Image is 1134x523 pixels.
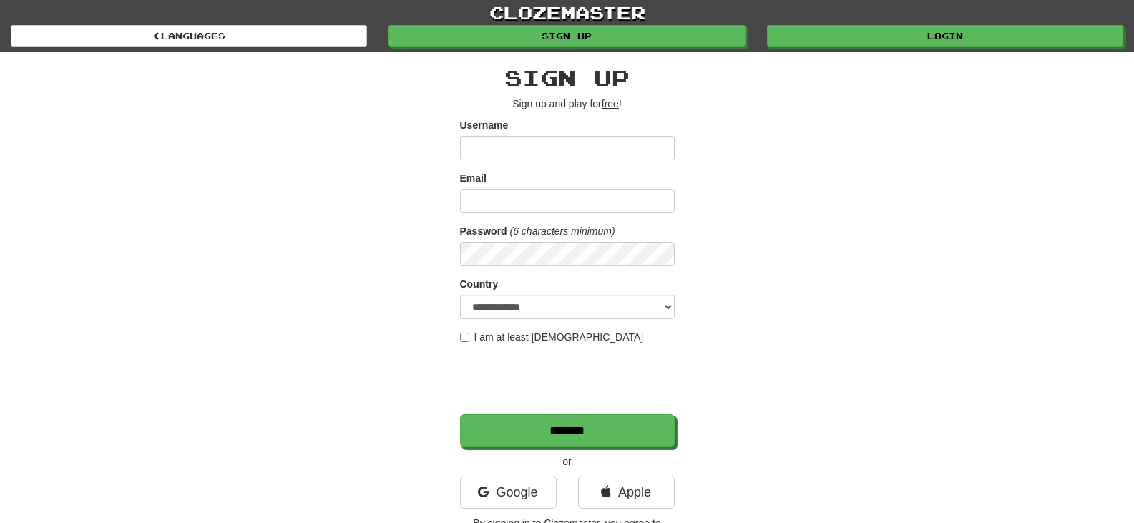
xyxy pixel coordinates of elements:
iframe: reCAPTCHA [460,351,678,407]
input: I am at least [DEMOGRAPHIC_DATA] [460,333,469,342]
a: Sign up [388,25,745,47]
label: Password [460,224,507,238]
h2: Sign up [460,66,675,89]
a: Login [767,25,1123,47]
p: or [460,454,675,469]
p: Sign up and play for ! [460,97,675,111]
u: free [602,98,619,109]
a: Apple [578,476,675,509]
label: Country [460,277,499,291]
label: I am at least [DEMOGRAPHIC_DATA] [460,330,644,344]
label: Username [460,118,509,132]
a: Google [460,476,557,509]
a: Languages [11,25,367,47]
label: Email [460,171,487,185]
em: (6 characters minimum) [510,225,615,237]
